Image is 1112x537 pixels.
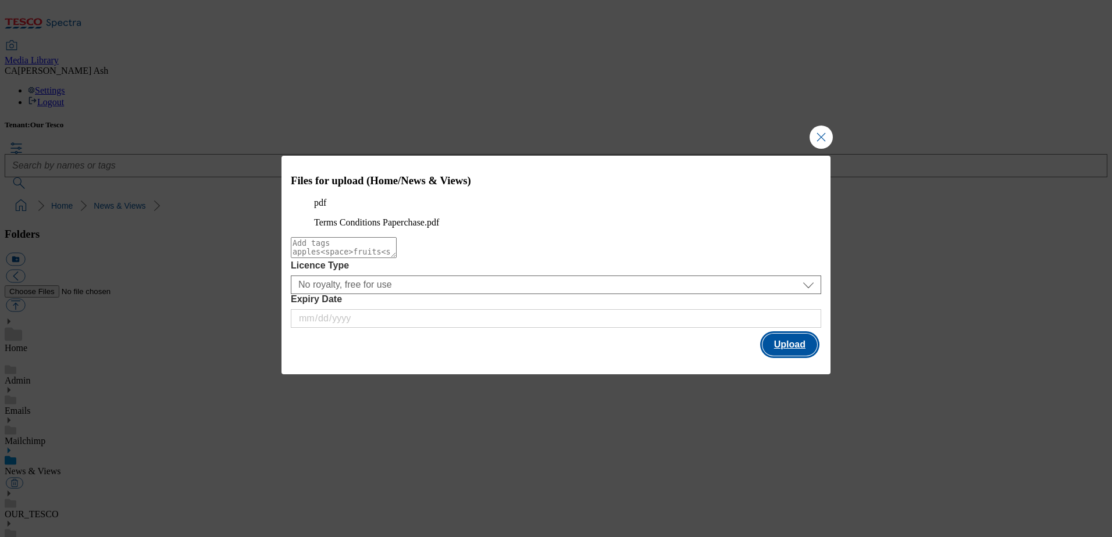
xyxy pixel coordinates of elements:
button: Upload [762,334,817,356]
figcaption: Terms Conditions Paperchase.pdf [314,217,798,228]
button: Close Modal [810,126,833,149]
div: Modal [281,156,831,375]
label: Licence Type [291,260,821,271]
h3: Files for upload (Home/News & Views) [291,174,821,187]
label: Expiry Date [291,294,821,305]
p: pdf [314,198,798,208]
